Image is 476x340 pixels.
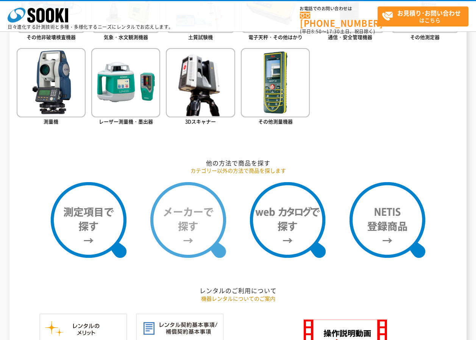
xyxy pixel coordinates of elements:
[378,6,468,27] a: お見積り･お問い合わせはこちら
[328,33,372,41] span: 通信・安全管理機器
[17,159,460,167] h2: 他の方法で商品を探す
[104,33,148,41] span: 気象・水文観測機器
[91,48,160,126] a: レーザー測量機・墨出器
[91,48,160,117] img: レーザー測量機・墨出器
[300,6,378,11] span: お電話でのお問い合わせは
[382,7,468,26] span: はこちら
[8,25,173,29] p: 日々進化する計測技術と多種・多様化するニーズにレンタルでお応えします。
[250,182,326,258] img: webカタログで探す
[311,28,322,35] span: 8:50
[241,48,310,126] a: その他測量機器
[166,48,235,126] a: 3Dスキャナー
[150,182,226,258] img: メーカーで探す
[188,33,213,41] span: 土質試験機
[51,182,126,258] img: 測定項目で探す
[166,48,235,117] img: 3Dスキャナー
[17,287,460,295] h2: レンタルのご利用について
[410,33,440,41] span: その他測定器
[17,48,86,126] a: 測量機
[185,118,216,125] span: 3Dスキャナー
[397,8,461,17] strong: お見積り･お問い合わせ
[44,118,58,125] span: 測量機
[17,295,460,303] p: 機器レンタルについてのご案内
[241,48,310,117] img: その他測量機器
[350,182,425,258] img: NETIS登録商品
[17,48,86,117] img: 測量機
[248,33,303,41] span: 電子天秤・その他はかり
[326,28,340,35] span: 17:30
[258,118,293,125] span: その他測量機器
[300,28,375,35] span: (平日 ～ 土日、祝日除く)
[300,12,378,27] a: [PHONE_NUMBER]
[17,167,460,175] p: カテゴリー以外の方法で商品を探します
[27,33,76,41] span: その他非破壊検査機器
[99,118,153,125] span: レーザー測量機・墨出器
